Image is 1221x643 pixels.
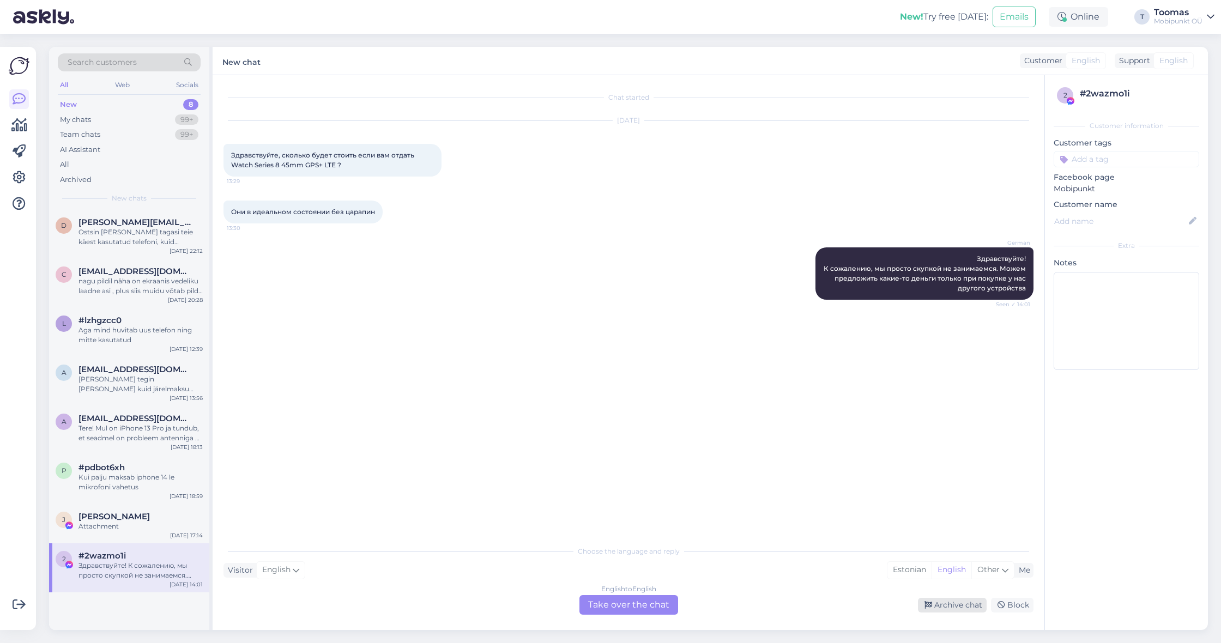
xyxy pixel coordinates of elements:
[1054,183,1199,195] p: Mobipunkt
[1159,55,1188,66] span: English
[113,78,132,92] div: Web
[78,414,192,423] span: akuznetsova347@gmail.com
[223,565,253,576] div: Visitor
[1054,172,1199,183] p: Facebook page
[170,492,203,500] div: [DATE] 18:59
[1154,8,1214,26] a: ToomasMobipunkt OÜ
[227,224,268,232] span: 13:30
[231,151,416,169] span: Здравствуйте, сколько будет стоить если вам отдать Watch Series 8 45mm GPS+ LTE ?
[170,580,203,589] div: [DATE] 14:01
[62,319,66,327] span: l
[1115,55,1150,66] div: Support
[78,472,203,492] div: Kui palju maksab iphone 14 le mikrofoni vahetus
[1054,215,1187,227] input: Add name
[900,10,988,23] div: Try free [DATE]:
[1054,121,1199,131] div: Customer information
[887,562,932,578] div: Estonian
[175,114,198,125] div: 99+
[170,247,203,255] div: [DATE] 22:12
[68,57,137,68] span: Search customers
[900,11,923,22] b: New!
[977,565,1000,574] span: Other
[1063,91,1067,99] span: 2
[223,547,1033,556] div: Choose the language and reply
[58,78,70,92] div: All
[1054,241,1199,251] div: Extra
[993,7,1036,27] button: Emails
[601,584,656,594] div: English to English
[61,221,67,229] span: d
[78,266,192,276] span: caroleine.jyrgens@gmail.com
[171,443,203,451] div: [DATE] 18:13
[78,521,203,531] div: Attachment
[60,114,91,125] div: My chats
[168,296,203,304] div: [DATE] 20:28
[78,316,122,325] span: #lzhgzcc0
[60,99,77,110] div: New
[60,159,69,170] div: All
[78,276,203,296] div: nagu pildil näha on ekraanis vedeliku laadne asi , plus siis muidu võtab pildi ette kuid sisseväl...
[78,561,203,580] div: Здравствуйте! К сожалению, мы просто скупкой не занимаемся. Можем предложить какие-то деньги толь...
[78,512,150,521] span: Janete Kuiv
[60,174,92,185] div: Archived
[989,300,1030,308] span: Seen ✓ 14:01
[1072,55,1100,66] span: English
[170,531,203,539] div: [DATE] 17:14
[78,463,125,472] span: #pdbot6xh
[1134,9,1150,25] div: T
[262,564,291,576] span: English
[223,93,1033,102] div: Chat started
[1054,257,1199,269] p: Notes
[1154,8,1202,17] div: Toomas
[1054,151,1199,167] input: Add a tag
[918,598,987,612] div: Archive chat
[1080,87,1196,100] div: # 2wazmo1i
[78,551,126,561] span: #2wazmo1i
[170,394,203,402] div: [DATE] 13:56
[78,423,203,443] div: Tere! Mul on iPhone 13 Pro ja tundub, et seadmel on probleem antenniga — mobiilne internet ei töö...
[78,365,192,374] span: aasa.kriisa@mail.ee
[62,417,67,426] span: a
[1020,55,1062,66] div: Customer
[60,144,100,155] div: AI Assistant
[78,217,192,227] span: diana.saaliste@icloud.com
[170,345,203,353] div: [DATE] 12:39
[989,239,1030,247] span: German
[60,129,100,140] div: Team chats
[62,368,67,377] span: a
[62,555,66,563] span: 2
[78,227,203,247] div: Ostsin [PERSON_NAME] tagasi teie käest kasutatud telefoni, kuid [PERSON_NAME] märganud, et see on...
[222,53,261,68] label: New chat
[1049,7,1108,27] div: Online
[1154,17,1202,26] div: Mobipunkt OÜ
[1054,199,1199,210] p: Customer name
[991,598,1033,612] div: Block
[62,466,67,475] span: p
[231,208,375,216] span: Они в идеальном состоянии без царапин
[112,193,147,203] span: New chats
[78,374,203,394] div: [PERSON_NAME] tegin [PERSON_NAME] kuid järelmaksu lepingut ikka ei saa et allkirjastada
[62,515,65,524] span: J
[78,325,203,345] div: Aga mind huvitab uus telefon ning mitte kasutatud
[174,78,201,92] div: Socials
[1054,137,1199,149] p: Customer tags
[1014,565,1030,576] div: Me
[227,177,268,185] span: 13:29
[223,116,1033,125] div: [DATE]
[932,562,971,578] div: English
[183,99,198,110] div: 8
[62,270,67,278] span: c
[9,56,29,76] img: Askly Logo
[579,595,678,615] div: Take over the chat
[175,129,198,140] div: 99+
